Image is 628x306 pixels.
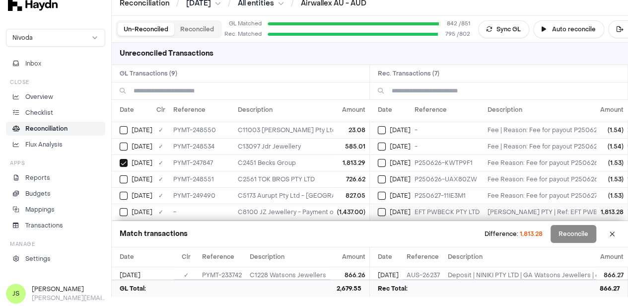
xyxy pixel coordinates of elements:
[378,175,386,183] button: Select reconciliation transaction 41162
[445,30,470,39] span: 795 / 802
[390,126,411,134] span: [DATE]
[222,30,262,39] div: Rec. Matched
[333,100,369,120] th: Amount
[330,247,369,267] th: Amount
[25,221,63,230] p: Transactions
[370,247,403,267] th: Date
[234,204,488,220] td: C8100 JZ Jewellery - Payment of AUD 1437.01; ; Refund for CN-AUS-25667 -1,437.01
[596,138,628,154] td: (1.54)
[390,159,411,167] span: [DATE]
[152,100,169,120] th: Clr
[152,154,169,171] td: ✓
[25,59,41,68] span: Inbox
[411,122,484,138] td: -
[533,20,604,38] button: Auto reconcile
[596,100,628,120] th: Amount
[246,267,330,284] td: C1228 Watsons Jewellers
[25,140,63,149] p: Flux Analysis
[478,20,529,38] button: Sync GL
[337,284,361,293] span: 2,679.55
[6,203,105,217] a: Mappings
[6,252,105,266] a: Settings
[198,247,246,267] th: Reference
[403,247,444,267] th: Reference
[390,175,411,183] span: [DATE]
[120,175,128,183] button: Select GL transaction 8191267
[596,154,628,171] td: (1.53)
[411,138,484,154] td: -
[112,100,152,120] th: Date
[390,208,411,216] span: [DATE]
[378,284,408,293] span: Rec Total:
[6,284,26,304] span: JS
[390,143,411,151] span: [DATE]
[132,143,152,151] span: [DATE]
[596,187,628,204] td: (1.53)
[234,122,488,138] td: C11003 Ashley Dale Pty Ltd
[6,219,105,232] a: Transactions
[234,100,488,120] th: Description
[174,23,220,36] button: Reconciled
[120,192,128,200] button: Select GL transaction 8191272
[169,187,234,204] td: PYMT-249490
[596,171,628,187] td: (1.53)
[6,171,105,185] a: Reports
[6,57,105,71] button: Inbox
[6,138,105,152] a: Flux Analysis
[112,43,221,65] h3: Unreconciled Transactions
[370,100,411,120] th: Date
[169,154,234,171] td: PYMT-247847
[169,100,234,120] th: Reference
[120,271,140,279] span: [DATE]
[333,171,369,187] td: 726.62
[132,159,152,167] span: [DATE]
[378,192,386,200] button: Select reconciliation transaction 41194
[25,173,50,182] p: Reports
[152,171,169,187] td: ✓
[6,90,105,104] a: Overview
[333,138,369,154] td: 585.01
[596,122,628,138] td: (1.54)
[234,187,488,204] td: C5173 Aurupt Pty Ltd - BRAYDON MOSK; AUS26190 AURUPT; Aurupt Pty Ltd
[485,229,543,238] div: Difference:
[234,171,488,187] td: C2561 TOK BROS PTY LTD
[25,189,51,198] p: Budgets
[447,20,470,28] span: 842 / 851
[32,294,105,303] p: [PERSON_NAME][EMAIL_ADDRESS][DOMAIN_NAME]
[198,267,246,284] td: PYMT-233742
[120,229,188,239] h3: Match transactions
[596,267,628,284] td: 866.27
[411,154,484,171] td: P250626-KWTP9F1
[378,126,386,134] button: Select reconciliation transaction 41124
[390,192,411,200] span: [DATE]
[411,100,484,120] th: Reference
[333,154,369,171] td: 1,813.29
[25,205,55,214] p: Mappings
[596,247,628,267] th: Amount
[120,159,128,167] button: Select GL transaction 8191206
[411,187,484,204] td: P250627-11IE3M1
[132,126,152,134] span: [DATE]
[174,247,198,267] th: Clr
[169,171,234,187] td: PYMT-248551
[330,267,369,284] td: 866.26
[169,204,234,220] td: -
[378,159,386,167] button: Select reconciliation transaction 41164
[234,154,488,171] td: C2451 Becks Group
[132,192,152,200] span: [DATE]
[6,106,105,120] a: Checklist
[10,240,35,248] h3: Manage
[120,126,128,134] button: Select GL transaction 8191266
[112,247,174,267] th: Date
[6,187,105,201] a: Budgets
[152,138,169,154] td: ✓
[600,284,620,293] span: 866.27
[32,285,105,294] h3: [PERSON_NAME]
[403,267,444,284] td: AUS-26237
[596,204,628,220] td: 1,813.28
[246,247,330,267] th: Description
[411,171,484,187] td: P250626-UAX80ZW
[10,78,29,86] h3: Close
[234,138,488,154] td: C13097 Jdr Jewellery
[25,108,53,117] p: Checklist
